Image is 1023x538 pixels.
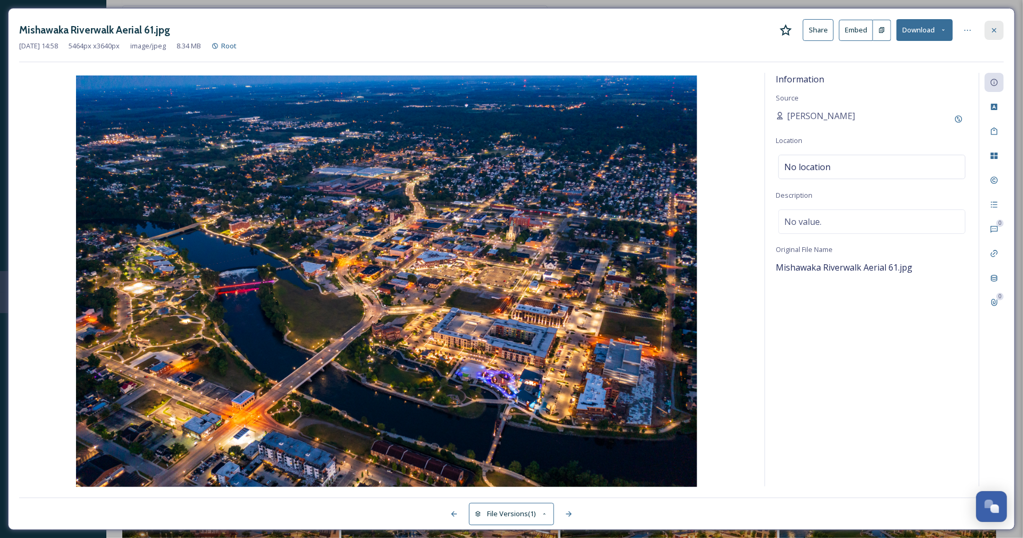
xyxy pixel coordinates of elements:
[469,503,554,525] button: File Versions(1)
[19,75,754,489] img: Mishawaka%20Riverwalk%20Aerial%2061.jpg
[776,245,833,254] span: Original File Name
[896,19,953,41] button: Download
[776,93,799,103] span: Source
[19,22,170,38] h3: Mishawaka Riverwalk Aerial 61.jpg
[130,41,166,51] span: image/jpeg
[19,41,58,51] span: [DATE] 14:58
[784,161,831,173] span: No location
[776,136,802,145] span: Location
[776,262,912,273] span: Mishawaka Riverwalk Aerial 61.jpg
[787,110,855,122] span: [PERSON_NAME]
[69,41,120,51] span: 5464 px x 3640 px
[776,73,824,85] span: Information
[784,215,821,228] span: No value.
[996,293,1004,300] div: 0
[803,19,834,41] button: Share
[776,190,812,200] span: Description
[976,491,1007,522] button: Open Chat
[177,41,201,51] span: 8.34 MB
[996,220,1004,227] div: 0
[221,41,237,51] span: Root
[839,20,873,41] button: Embed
